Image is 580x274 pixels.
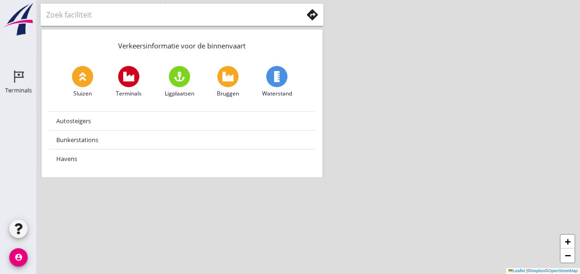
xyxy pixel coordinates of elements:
[508,268,525,273] a: Leaflet
[116,89,142,98] span: Terminals
[9,248,28,267] i: account_circle
[42,30,323,59] div: Verkeersinformatie voor de binnenvaart
[5,87,32,93] div: Terminals
[56,153,308,164] div: Havens
[506,268,580,274] div: © ©
[531,268,545,273] a: Mapbox
[217,89,239,98] span: Bruggen
[526,268,527,273] span: |
[56,134,308,145] div: Bunkerstations
[217,66,239,98] a: Bruggen
[56,115,308,126] div: Autosteigers
[165,66,194,98] a: Ligplaatsen
[73,89,92,98] span: Sluizen
[72,66,93,98] a: Sluizen
[262,66,292,98] a: Waterstand
[165,89,194,98] span: Ligplaatsen
[561,249,574,262] a: Zoom out
[2,2,35,36] img: logo-small.a267ee39.svg
[46,7,290,22] input: Zoek faciliteit
[565,250,571,261] span: −
[565,236,571,247] span: +
[262,89,292,98] span: Waterstand
[548,268,578,273] a: OpenStreetMap
[116,66,142,98] a: Terminals
[561,235,574,249] a: Zoom in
